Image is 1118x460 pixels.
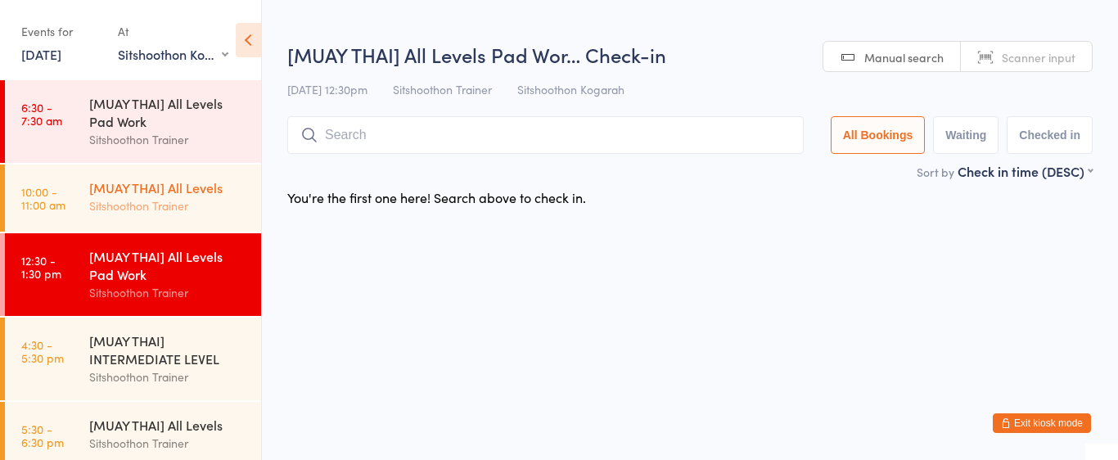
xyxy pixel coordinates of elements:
[21,254,61,280] time: 12:30 - 1:30 pm
[89,331,247,368] div: [MUAY THAI] INTERMEDIATE LEVEL
[1007,116,1093,154] button: Checked in
[89,283,247,302] div: Sitshoothon Trainer
[89,247,247,283] div: [MUAY THAI] All Levels Pad Work
[287,41,1093,68] h2: [MUAY THAI] All Levels Pad Wor… Check-in
[1002,49,1075,65] span: Scanner input
[5,318,261,400] a: 4:30 -5:30 pm[MUAY THAI] INTERMEDIATE LEVELSitshoothon Trainer
[89,416,247,434] div: [MUAY THAI] All Levels
[21,45,61,63] a: [DATE]
[5,165,261,232] a: 10:00 -11:00 am[MUAY THAI] All LevelsSitshoothon Trainer
[21,18,101,45] div: Events for
[89,94,247,130] div: [MUAY THAI] All Levels Pad Work
[89,130,247,149] div: Sitshoothon Trainer
[917,164,954,180] label: Sort by
[933,116,999,154] button: Waiting
[89,434,247,453] div: Sitshoothon Trainer
[118,45,228,63] div: Sitshoothon Kogarah
[5,233,261,316] a: 12:30 -1:30 pm[MUAY THAI] All Levels Pad WorkSitshoothon Trainer
[993,413,1091,433] button: Exit kiosk mode
[517,81,624,97] span: Sitshoothon Kogarah
[831,116,926,154] button: All Bookings
[21,338,64,364] time: 4:30 - 5:30 pm
[864,49,944,65] span: Manual search
[393,81,492,97] span: Sitshoothon Trainer
[958,162,1093,180] div: Check in time (DESC)
[287,188,586,206] div: You're the first one here! Search above to check in.
[89,178,247,196] div: [MUAY THAI] All Levels
[118,18,228,45] div: At
[89,368,247,386] div: Sitshoothon Trainer
[21,185,65,211] time: 10:00 - 11:00 am
[89,196,247,215] div: Sitshoothon Trainer
[287,81,367,97] span: [DATE] 12:30pm
[21,101,62,127] time: 6:30 - 7:30 am
[5,80,261,163] a: 6:30 -7:30 am[MUAY THAI] All Levels Pad WorkSitshoothon Trainer
[287,116,804,154] input: Search
[21,422,64,449] time: 5:30 - 6:30 pm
